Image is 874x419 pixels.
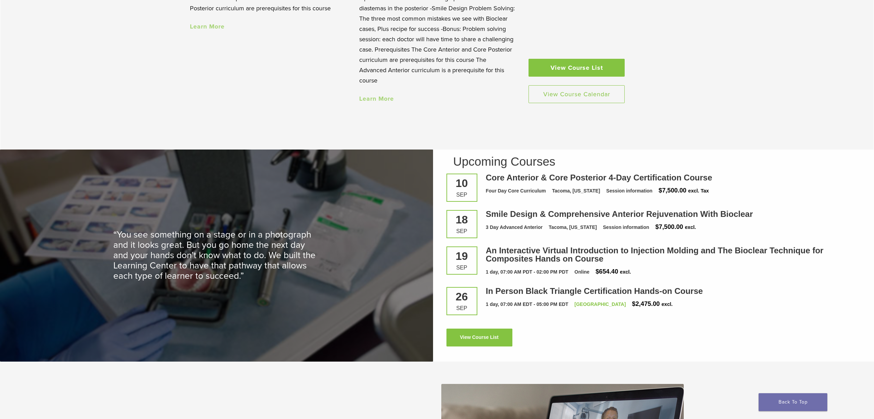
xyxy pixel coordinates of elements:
div: 18 [452,214,472,225]
div: Tacoma, [US_STATE] [552,187,600,195]
span: $7,500.00 [655,223,683,230]
div: 10 [452,178,472,189]
div: Sep [452,306,472,311]
h2: Upcoming Courses [453,155,862,167]
a: An Interactive Virtual Introduction to Injection Molding and The Bioclear Technique for Composite... [486,246,824,263]
div: 1 day, 07:00 AM PDT - 02:00 PM PDT [486,268,568,276]
div: Four Day Core Curriculum [486,187,546,195]
div: Tacoma, [US_STATE] [549,224,597,231]
div: Session information [603,224,649,231]
p: “You see something on a stage or in a photograph and it looks great. But you go home the next day... [113,230,319,281]
div: 3 Day Advanced Anterior [486,224,543,231]
a: Smile Design & Comprehensive Anterior Rejuvenation With Bioclear [486,209,753,219]
div: Session information [606,187,652,195]
span: excl. [620,269,631,275]
div: 1 day, 07:00 AM EDT - 05:00 PM EDT [486,301,568,308]
a: View Course List [529,59,625,77]
span: $7,500.00 [659,187,686,194]
a: Learn More [190,23,225,30]
span: excl. [685,224,696,230]
a: [GEOGRAPHIC_DATA] [575,301,626,307]
div: Online [575,268,590,276]
a: View Course List [446,329,512,346]
span: excl. [661,301,672,307]
a: View Course Calendar [529,85,625,103]
a: Back To Top [759,393,827,411]
a: Core Anterior & Core Posterior 4-Day Certification Course [486,173,712,182]
span: $654.40 [595,268,618,275]
span: excl. Tax [688,188,709,194]
div: Sep [452,265,472,271]
a: Learn More [359,95,394,102]
div: 26 [452,291,472,302]
span: $2,475.00 [632,300,660,307]
div: 19 [452,251,472,262]
div: Sep [452,192,472,198]
div: Sep [452,229,472,234]
a: In Person Black Triangle Certification Hands-on Course [486,286,703,296]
